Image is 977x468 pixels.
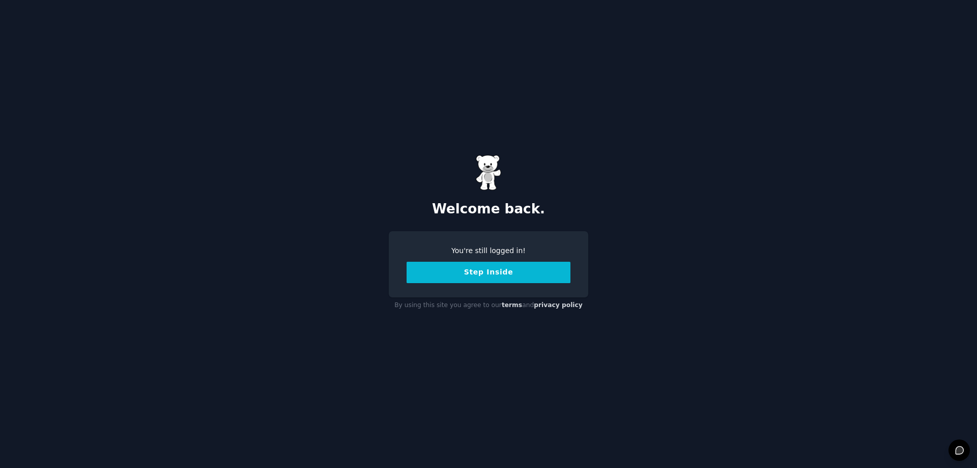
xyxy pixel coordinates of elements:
[502,301,522,309] a: terms
[407,268,570,276] a: Step Inside
[407,262,570,283] button: Step Inside
[389,297,588,314] div: By using this site you agree to our and
[407,245,570,256] div: You're still logged in!
[534,301,583,309] a: privacy policy
[389,201,588,217] h2: Welcome back.
[476,155,501,190] img: Gummy Bear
